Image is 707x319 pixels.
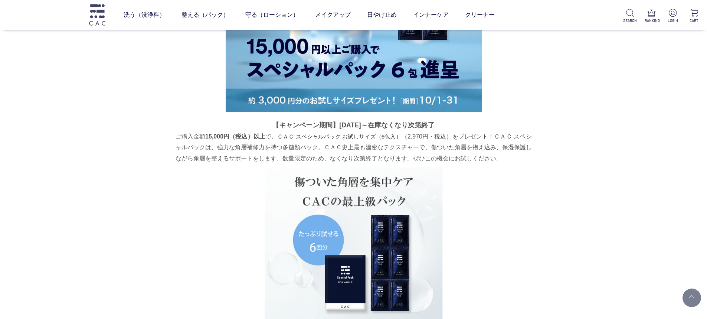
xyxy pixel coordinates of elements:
a: インナーケア [413,4,449,25]
p: RANKING [645,18,658,23]
a: CART [687,9,701,23]
p: SEARCH [623,18,637,23]
p: 【キャンペーン期間】[DATE]～在庫なくなり次第終了 [176,119,532,131]
a: SEARCH [623,9,637,23]
a: 日やけ止め [367,4,397,25]
a: 整える（パック） [181,4,229,25]
p: ご購入金額 で、 （2,970円・税込）をプレゼント！ＣＡＣ スペシャルパックは、強力な角層補修力を持つ多糖類パック。ＣＡＣ史上最も濃密なテクスチャーで、傷ついた角層を抱え込み、保湿保護しながら... [176,131,532,164]
span: 15,000円（税込）以上 [205,133,265,140]
p: LOGIN [666,18,680,23]
a: クリーナー [465,4,495,25]
a: 守る（ローション） [245,4,299,25]
p: CART [687,18,701,23]
a: LOGIN [666,9,680,23]
a: ＣＡＣ スペシャルパック お試しサイズ（6包入） [277,133,401,140]
img: logo [88,4,107,25]
a: 洗う（洗浄料） [124,4,165,25]
a: RANKING [645,9,658,23]
a: メイクアップ [315,4,351,25]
